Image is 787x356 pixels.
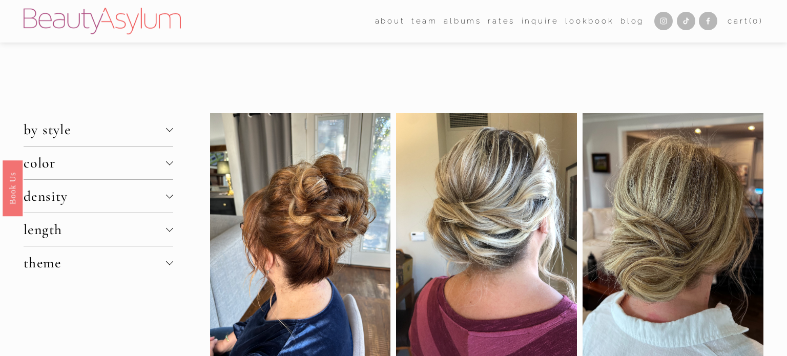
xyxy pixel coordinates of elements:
[753,16,759,26] span: 0
[3,160,23,216] a: Book Us
[24,213,173,246] button: length
[565,13,614,29] a: Lookbook
[444,13,482,29] a: albums
[24,154,166,172] span: color
[24,246,173,279] button: theme
[488,13,515,29] a: Rates
[24,180,173,213] button: density
[522,13,560,29] a: Inquire
[24,121,166,138] span: by style
[677,12,695,30] a: TikTok
[24,8,181,34] img: Beauty Asylum | Bridal Hair &amp; Makeup Charlotte &amp; Atlanta
[24,113,173,146] button: by style
[24,254,166,271] span: theme
[24,221,166,238] span: length
[749,16,763,26] span: ( )
[620,13,644,29] a: Blog
[24,187,166,205] span: density
[411,14,438,28] span: team
[375,13,405,29] a: folder dropdown
[411,13,438,29] a: folder dropdown
[654,12,673,30] a: Instagram
[24,146,173,179] button: color
[728,14,763,28] a: Cart(0)
[375,14,405,28] span: about
[699,12,717,30] a: Facebook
